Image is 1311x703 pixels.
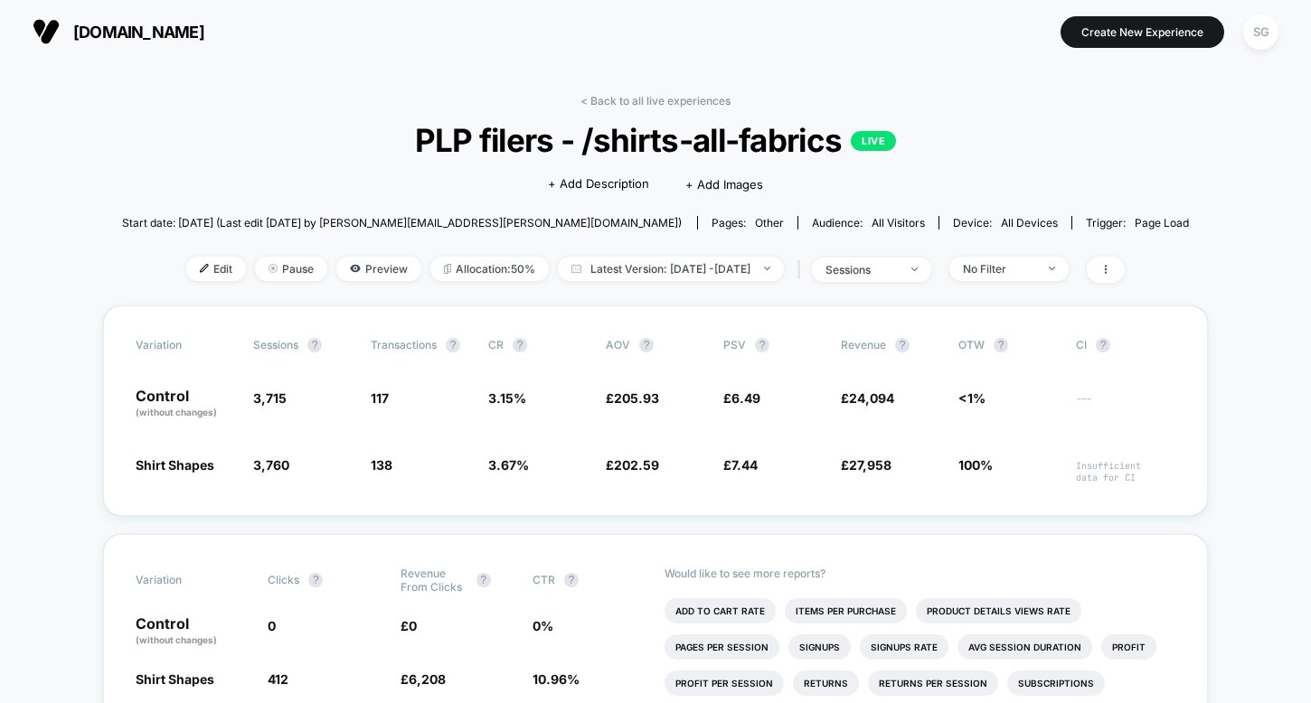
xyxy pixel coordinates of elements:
span: £ [723,390,760,406]
span: + Add Images [685,177,763,192]
span: PLP filers - /shirts-all-fabrics [175,121,1136,159]
span: £ [606,457,659,473]
img: calendar [571,264,581,273]
span: 412 [268,671,288,687]
img: Visually logo [33,18,60,45]
img: edit [200,264,209,273]
li: Items Per Purchase [785,598,907,623]
span: Preview [336,257,421,281]
li: Profit [1101,634,1156,660]
span: [DOMAIN_NAME] [73,23,204,42]
span: (without changes) [136,634,217,645]
img: rebalance [444,264,451,274]
span: 117 [371,390,389,406]
span: Shirt Shapes [136,457,214,473]
button: ? [895,338,910,352]
button: SG [1238,14,1284,51]
img: end [1049,267,1055,270]
span: Device: [938,216,1071,230]
span: Transactions [371,338,437,351]
span: + Add Description [548,175,649,193]
span: Sessions [253,338,298,351]
img: end [269,264,278,273]
li: Add To Cart Rate [665,598,776,623]
div: Trigger: [1086,216,1189,230]
li: Signups Rate [860,634,948,660]
span: 7.44 [731,457,758,473]
button: ? [994,338,1008,352]
span: 27,958 [849,457,891,473]
li: Avg Session Duration [957,634,1092,660]
div: Pages: [712,216,784,230]
span: £ [401,618,417,633]
div: sessions [825,263,898,277]
button: ? [476,573,491,587]
span: 100% [958,457,993,473]
span: --- [1076,393,1175,419]
button: ? [639,338,654,352]
span: 205.93 [614,390,659,406]
span: 3.15 % [488,390,526,406]
span: 6,208 [409,671,446,687]
span: £ [841,390,894,406]
button: ? [1096,338,1110,352]
button: ? [755,338,769,352]
span: Pause [255,257,327,281]
img: end [764,267,770,270]
span: other [755,216,784,230]
span: 202.59 [614,457,659,473]
span: 0 % [533,618,553,633]
span: £ [723,457,758,473]
span: 24,094 [849,390,894,406]
span: 3,760 [253,457,289,473]
span: all devices [1001,216,1058,230]
button: ? [513,338,527,352]
li: Signups [788,634,851,660]
span: CR [488,338,504,351]
span: 3.67 % [488,457,529,473]
span: 138 [371,457,392,473]
div: SG [1243,14,1278,50]
span: Variation [136,567,235,594]
button: ? [564,573,579,587]
span: 3,715 [253,390,287,406]
span: Shirt Shapes [136,671,214,687]
button: Create New Experience [1061,16,1224,48]
span: 0 [268,618,276,633]
p: Control [136,389,235,419]
span: All Visitors [872,216,925,230]
button: ? [446,338,460,352]
span: Latest Version: [DATE] - [DATE] [558,257,784,281]
button: ? [307,338,322,352]
p: Control [136,616,250,647]
p: Would like to see more reports? [665,567,1175,580]
span: OTW [958,338,1058,352]
span: 10.96 % [533,671,580,687]
div: No Filter [963,262,1035,276]
span: Clicks [268,573,299,586]
span: (without changes) [136,407,217,417]
span: 6.49 [731,390,760,406]
span: PSV [723,338,746,351]
p: LIVE [851,131,896,151]
span: Allocation: 50% [430,257,549,281]
img: end [911,267,918,271]
li: Pages Per Session [665,634,779,660]
span: Revenue [841,338,886,351]
span: Start date: [DATE] (Last edit [DATE] by [PERSON_NAME][EMAIL_ADDRESS][PERSON_NAME][DOMAIN_NAME]) [122,216,682,230]
a: < Back to all live experiences [580,94,731,108]
span: <1% [958,390,986,406]
span: £ [606,390,659,406]
span: | [793,257,812,283]
li: Product Details Views Rate [916,598,1081,623]
button: [DOMAIN_NAME] [27,17,210,46]
span: Edit [186,257,246,281]
div: Audience: [812,216,925,230]
li: Profit Per Session [665,670,784,696]
span: Page Load [1135,216,1189,230]
span: Revenue From Clicks [401,567,467,594]
span: Variation [136,338,235,352]
span: CTR [533,573,555,586]
span: 0 [409,618,417,633]
button: ? [308,573,323,587]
